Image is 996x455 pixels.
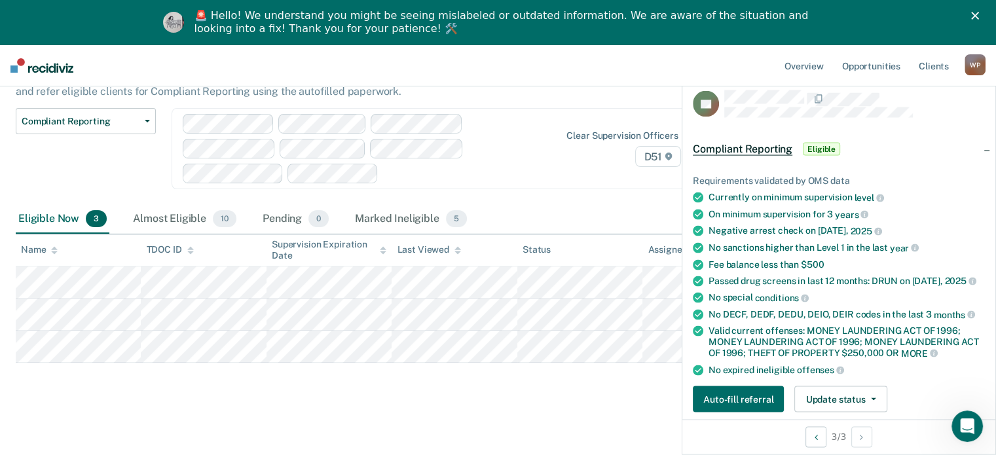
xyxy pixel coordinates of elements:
[839,45,903,86] a: Opportunities
[890,242,919,253] span: year
[951,410,983,442] iframe: Intercom live chat
[709,208,985,220] div: On minimum supervision for 3
[709,192,985,204] div: Currently on minimum supervision
[801,259,824,269] span: $500
[971,12,984,20] div: Close
[10,58,73,73] img: Recidiviz
[194,9,813,35] div: 🚨 Hello! We understand you might be seeing mislabeled or outdated information. We are aware of th...
[851,426,872,447] button: Next Opportunity
[86,210,107,227] span: 3
[130,205,239,234] div: Almost Eligible
[709,242,985,254] div: No sanctions higher than Level 1 in the last
[523,244,551,255] div: Status
[648,244,709,255] div: Assigned to
[709,308,985,320] div: No DECF, DEDF, DEDU, DEIO, DEIR codes in the last 3
[782,45,826,86] a: Overview
[308,210,329,227] span: 0
[709,292,985,304] div: No special
[635,146,680,167] span: D51
[794,386,887,412] button: Update status
[260,205,331,234] div: Pending
[397,244,460,255] div: Last Viewed
[693,386,789,412] a: Navigate to form link
[693,175,985,187] div: Requirements validated by OMS data
[22,116,139,127] span: Compliant Reporting
[901,348,938,358] span: MORE
[944,276,976,286] span: 2025
[797,365,844,375] span: offenses
[854,192,883,203] span: level
[272,239,386,261] div: Supervision Expiration Date
[682,128,995,170] div: Compliant ReportingEligible
[709,275,985,287] div: Passed drug screens in last 12 months: DRUN on [DATE],
[213,210,236,227] span: 10
[709,364,985,376] div: No expired ineligible
[146,244,193,255] div: TDOC ID
[934,309,975,319] span: months
[709,325,985,359] div: Valid current offenses: MONEY LAUNDERING ACT OF 1996; MONEY LAUNDERING ACT OF 1996; MONEY LAUNDER...
[835,209,868,219] span: years
[803,143,840,156] span: Eligible
[805,426,826,447] button: Previous Opportunity
[16,73,748,98] p: Compliant Reporting is a level of supervision that uses an interactive voice recognition system, ...
[682,419,995,454] div: 3 / 3
[693,386,784,412] button: Auto-fill referral
[566,130,678,141] div: Clear supervision officers
[916,45,951,86] a: Clients
[709,259,985,270] div: Fee balance less than
[965,54,986,75] div: W P
[709,225,985,237] div: Negative arrest check on [DATE],
[754,293,808,303] span: conditions
[163,12,184,33] img: Profile image for Kim
[352,205,470,234] div: Marked Ineligible
[850,226,881,236] span: 2025
[21,244,58,255] div: Name
[446,210,467,227] span: 5
[693,143,792,156] span: Compliant Reporting
[16,205,109,234] div: Eligible Now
